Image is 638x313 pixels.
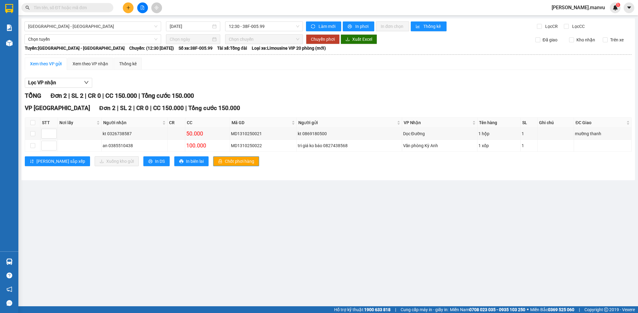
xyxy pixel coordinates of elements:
span: notification [6,286,12,292]
th: SL [521,118,538,128]
div: kt 0326738587 [103,130,166,137]
span: | [102,92,104,99]
span: message [6,300,12,306]
input: 13/10/2025 [170,23,211,30]
div: 1 [522,142,536,149]
span: search [25,6,30,10]
button: Lọc VP nhận [25,78,92,88]
span: Người nhận [103,119,161,126]
button: printerIn phơi [343,21,374,31]
button: Chuyển phơi [306,34,340,44]
span: CC 150.000 [153,105,184,112]
div: 1 xốp [478,142,519,149]
span: Tài xế: Tổng đài [217,45,247,52]
button: syncLàm mới [306,21,341,31]
span: Hà Nội - Kỳ Anh [28,22,157,31]
span: Loại xe: Limousine VIP 20 phòng (mới) [252,45,326,52]
img: solution-icon [6,25,13,31]
button: printerIn biên lai [174,156,209,166]
td: MD1310250022 [230,140,297,152]
b: Tuyến: [GEOGRAPHIC_DATA] - [GEOGRAPHIC_DATA] [25,46,125,51]
span: ⚪️ [527,308,529,311]
span: lock [218,159,222,164]
span: 12:30 - 38F-005.99 [229,22,299,31]
span: VP Nhận [404,119,471,126]
span: Đơn 2 [51,92,67,99]
div: 1 [522,130,536,137]
span: | [185,105,187,112]
span: | [150,105,152,112]
span: Đơn 2 [99,105,115,112]
span: Miền Bắc [530,306,574,313]
span: Chuyến: (12:30 [DATE]) [129,45,174,52]
span: Miền Nam [450,306,525,313]
span: Tổng cước 150.000 [188,105,240,112]
th: CC [185,118,230,128]
span: download [345,37,350,42]
button: downloadXuống kho gửi [95,156,139,166]
th: STT [40,118,58,128]
span: sync [311,24,316,29]
div: Thống kê [119,60,137,67]
td: MD1310250021 [230,128,297,140]
span: | [85,92,86,99]
span: Thống kê [423,23,442,30]
button: printerIn DS [143,156,170,166]
div: tri giá ko báo 0827438568 [298,142,401,149]
span: aim [154,6,159,10]
span: Nơi lấy [59,119,95,126]
span: Tổng cước 150.000 [142,92,194,99]
span: bar-chart [416,24,421,29]
img: icon-new-feature [613,5,618,10]
span: SL 2 [120,105,132,112]
span: In DS [155,158,165,165]
span: | [395,306,396,313]
span: printer [148,159,153,164]
span: CR 0 [136,105,149,112]
span: question-circle [6,273,12,278]
button: plus [123,2,134,13]
span: caret-down [626,5,632,10]
strong: 1900 633 818 [364,307,391,312]
span: Cung cấp máy in - giấy in: [401,306,448,313]
sup: 1 [616,3,620,7]
span: Chốt phơi hàng [225,158,254,165]
div: Văn phòng Kỳ Anh [403,142,476,149]
span: In phơi [355,23,369,30]
span: Xuất Excel [352,36,372,43]
span: | [133,105,135,112]
button: bar-chartThống kê [411,21,447,31]
div: Dọc Đường [403,130,476,137]
div: kt 0869180500 [298,130,401,137]
span: sort-ascending [30,159,34,164]
div: MD1310250021 [231,130,296,137]
span: | [68,92,70,99]
td: Văn phòng Kỳ Anh [402,140,478,152]
input: Tìm tên, số ĐT hoặc mã đơn [34,4,106,11]
span: CR 0 [88,92,101,99]
button: file-add [137,2,148,13]
span: SL 2 [71,92,83,99]
span: copyright [604,307,608,312]
div: an 0385510438 [103,142,166,149]
span: printer [179,159,183,164]
span: Lọc VP nhận [28,79,56,86]
span: Chọn chuyến [229,35,299,44]
button: downloadXuất Excel [341,34,377,44]
span: down [84,80,89,85]
input: Chọn ngày [170,36,211,43]
td: Dọc Đường [402,128,478,140]
span: [PERSON_NAME] sắp xếp [36,158,85,165]
span: 1 [617,3,619,7]
div: mường thanh [575,130,630,137]
strong: 0369 525 060 [548,307,574,312]
th: CR [168,118,186,128]
button: caret-down [624,2,634,13]
button: In đơn chọn [376,21,409,31]
img: warehouse-icon [6,258,13,265]
span: | [117,105,119,112]
button: sort-ascending[PERSON_NAME] sắp xếp [25,156,90,166]
span: | [579,306,580,313]
span: Kho nhận [574,36,598,43]
div: Xem theo VP nhận [73,60,108,67]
